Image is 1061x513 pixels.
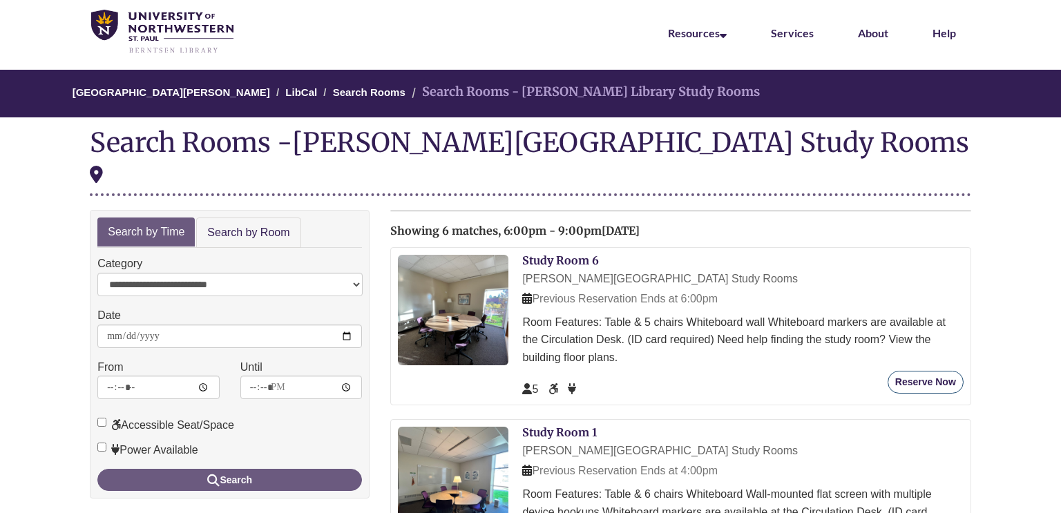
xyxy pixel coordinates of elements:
a: Study Room 6 [522,253,599,267]
li: Search Rooms - [PERSON_NAME] Library Study Rooms [408,82,760,102]
span: Previous Reservation Ends at 4:00pm [522,465,718,476]
label: Category [97,255,142,273]
input: Power Available [97,443,106,452]
a: Search Rooms [333,86,405,98]
img: Study Room 6 [398,255,508,365]
span: , 6:00pm - 9:00pm[DATE] [498,224,640,238]
a: About [858,26,888,39]
button: Reserve Now [888,371,964,394]
div: Room Features: Table & 5 chairs Whiteboard wall Whiteboard markers are available at the Circulati... [522,313,963,367]
a: Services [771,26,814,39]
h2: Showing 6 matches [390,225,971,238]
span: Accessible Seat/Space [548,383,561,395]
span: Power Available [568,383,576,395]
label: Until [240,358,262,376]
div: [PERSON_NAME][GEOGRAPHIC_DATA] Study Rooms [90,126,969,188]
div: Search Rooms - [90,128,971,195]
a: LibCal [285,86,317,98]
a: Search by Room [196,217,300,249]
a: Study Room 1 [522,425,597,439]
img: UNWSP Library Logo [91,10,233,55]
span: The capacity of this space [522,383,538,395]
div: [PERSON_NAME][GEOGRAPHIC_DATA] Study Rooms [522,270,963,288]
nav: Breadcrumb [90,70,971,117]
a: [GEOGRAPHIC_DATA][PERSON_NAME] [73,86,270,98]
a: Help [933,26,956,39]
span: Previous Reservation Ends at 6:00pm [522,293,718,304]
a: Search by Time [97,217,195,247]
label: Date [97,307,121,325]
button: Search [97,469,362,491]
label: Accessible Seat/Space [97,416,234,434]
input: Accessible Seat/Space [97,418,106,427]
label: Power Available [97,441,198,459]
a: Resources [668,26,727,39]
label: From [97,358,123,376]
div: [PERSON_NAME][GEOGRAPHIC_DATA] Study Rooms [522,442,963,460]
